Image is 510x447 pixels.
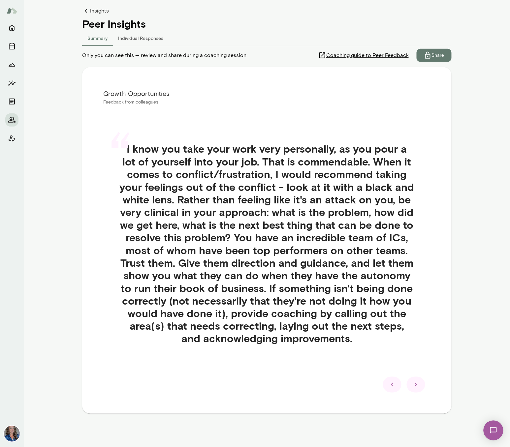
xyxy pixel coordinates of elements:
[113,30,169,46] button: Individual Responses
[417,49,452,62] button: Share
[5,76,18,90] button: Insights
[5,95,18,108] button: Documents
[326,51,409,59] span: Coaching guide to Peer Feedback
[5,40,18,53] button: Sessions
[119,142,415,345] h4: I know you take your work very personally, as you pour a lot of yourself into your job. That is c...
[318,49,417,62] a: Coaching guide to Peer Feedback
[5,113,18,127] button: Members
[82,17,452,30] h4: Peer Insights
[7,4,17,17] img: Mento
[82,30,113,46] button: Summary
[5,58,18,71] button: Growth Plan
[103,99,430,105] p: Feedback from colleagues
[82,7,452,15] a: Insights
[432,52,444,59] p: Share
[103,88,430,99] h6: Growth Opportunities
[5,21,18,34] button: Home
[82,30,452,46] div: responses-tab
[5,132,18,145] button: Client app
[4,426,20,442] img: Nicole Menkhoff
[109,134,132,181] div: “
[82,51,247,59] span: Only you can see this — review and share during a coaching session.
